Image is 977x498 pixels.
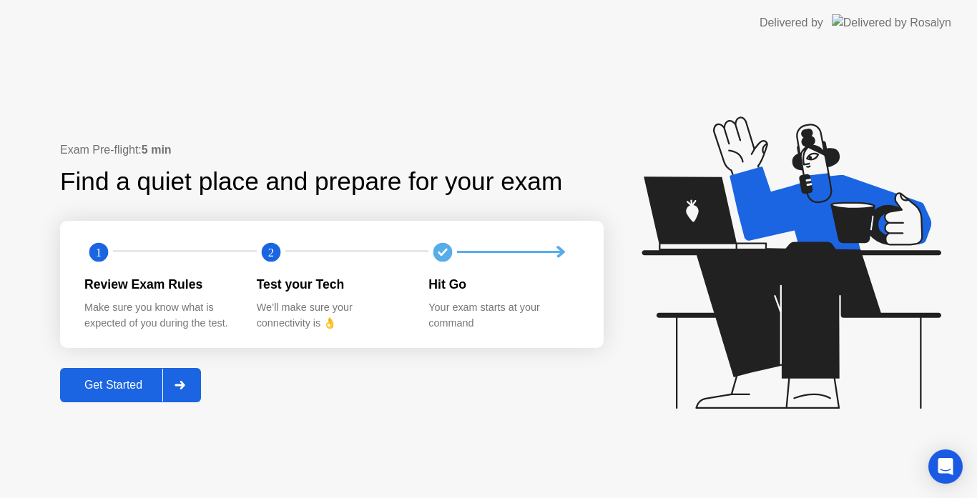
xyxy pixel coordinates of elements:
[60,368,201,402] button: Get Started
[928,449,963,484] div: Open Intercom Messenger
[142,144,172,156] b: 5 min
[257,300,406,331] div: We’ll make sure your connectivity is 👌
[428,300,578,331] div: Your exam starts at your command
[64,379,162,392] div: Get Started
[257,275,406,294] div: Test your Tech
[60,141,604,159] div: Exam Pre-flight:
[60,163,564,201] div: Find a quiet place and prepare for your exam
[832,14,951,31] img: Delivered by Rosalyn
[760,14,823,31] div: Delivered by
[428,275,578,294] div: Hit Go
[96,245,102,259] text: 1
[268,245,274,259] text: 2
[84,275,234,294] div: Review Exam Rules
[84,300,234,331] div: Make sure you know what is expected of you during the test.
